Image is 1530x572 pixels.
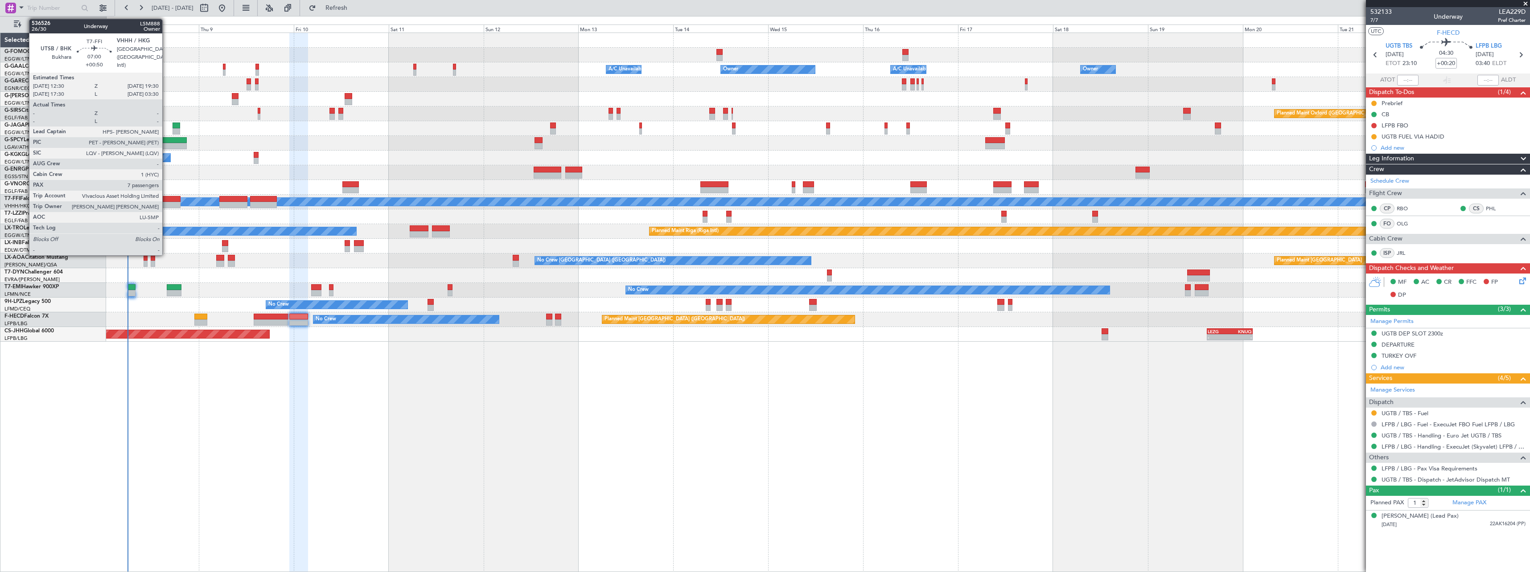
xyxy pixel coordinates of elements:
span: F-HECD [1437,28,1460,37]
a: LFMD/CEQ [4,306,30,312]
span: CS-JHH [4,328,24,334]
span: Dispatch [1369,397,1394,408]
span: FFC [1466,278,1477,287]
span: G-VNOR [4,181,26,187]
span: AC [1421,278,1429,287]
span: Crew [1369,164,1384,175]
a: EGGW/LTN [4,70,31,77]
a: EGLF/FAB [4,114,28,121]
span: ALDT [1501,76,1516,85]
div: Underway [1434,12,1463,21]
a: Manage Permits [1370,317,1414,326]
a: VHHH/HKG [4,203,31,209]
span: Services [1369,373,1392,384]
label: Planned PAX [1370,498,1404,507]
a: EDLW/DTM [4,247,31,253]
span: LX-TRO [4,225,24,231]
span: ETOT [1386,59,1400,68]
a: T7-FFIFalcon 7X [4,196,45,201]
a: T7-LZZIPraetor 600 [4,211,53,216]
div: Tue 21 [1338,25,1433,33]
div: Sun 19 [1148,25,1243,33]
span: LFPB LBG [1476,42,1502,51]
span: LEA229D [1498,7,1526,16]
span: (3/3) [1498,304,1511,314]
div: Mon 20 [1243,25,1338,33]
span: LX-INB [4,240,22,245]
span: G-[PERSON_NAME] [4,93,54,98]
span: Leg Information [1369,154,1414,164]
a: LX-INBFalcon 900EX EASy II [4,240,75,245]
button: Only With Activity [10,17,97,32]
div: [DATE] [108,18,123,25]
div: CP [1380,204,1394,213]
div: Prebrief [1382,99,1402,107]
div: A/C Unavailable [609,63,646,76]
a: OLG [1397,220,1417,228]
div: Planned Maint [GEOGRAPHIC_DATA] ([GEOGRAPHIC_DATA]) [134,92,274,106]
a: G-KGKGLegacy 600 [4,152,54,157]
a: G-ENRGPraetor 600 [4,167,55,172]
div: Sat 11 [389,25,484,33]
div: TURKEY OVF [1382,352,1416,360]
a: G-SIRSCitation Excel [4,108,56,113]
div: ISP [1380,248,1394,258]
a: LFPB/LBG [4,320,28,327]
a: PHL [1486,204,1506,212]
span: T7-EMI [4,284,22,290]
span: (4/5) [1498,373,1511,383]
span: Pref Charter [1498,16,1526,24]
span: Others [1369,453,1389,463]
a: LGAV/ATH [4,144,29,151]
div: No Crew [GEOGRAPHIC_DATA] ([GEOGRAPHIC_DATA]) [537,254,666,267]
span: ATOT [1380,76,1395,85]
a: EGNR/CEG [4,85,31,92]
div: Planned Maint Oxford ([GEOGRAPHIC_DATA]) [1277,107,1382,120]
span: Dispatch To-Dos [1369,87,1414,98]
a: LFPB / LBG - Fuel - ExecuJet FBO Fuel LFPB / LBG [1382,421,1515,428]
input: --:-- [1397,75,1419,86]
div: Fri 17 [958,25,1053,33]
a: G-VNORChallenger 650 [4,181,65,187]
span: 7/7 [1370,16,1392,24]
div: - [1230,335,1252,340]
span: 22AK16204 (PP) [1490,520,1526,528]
div: Planned Maint Riga (Riga Intl) [652,225,719,238]
a: UGTB / TBS - Handling - Euro Jet UGTB / TBS [1382,432,1501,439]
span: G-SIRS [4,108,21,113]
span: Pax [1369,486,1379,496]
div: Owner [1083,63,1098,76]
span: G-GARE [4,78,25,84]
a: G-FOMOGlobal 6000 [4,49,58,54]
a: T7-EMIHawker 900XP [4,284,59,290]
div: Thu 9 [199,25,294,33]
div: Planned Maint [GEOGRAPHIC_DATA] ([GEOGRAPHIC_DATA]) [138,122,278,135]
span: (1/1) [1498,485,1511,494]
div: DEPARTURE [1382,341,1415,348]
span: LX-AOA [4,255,25,260]
a: Manage PAX [1452,498,1486,507]
a: [PERSON_NAME]/QSA [4,261,57,268]
a: T7-DYNChallenger 604 [4,270,63,275]
span: [DATE] [1476,50,1494,59]
div: Owner [723,63,738,76]
div: UGTB DEP SLOT 2300z [1382,330,1443,337]
div: No Crew [628,283,649,297]
div: CS [1469,204,1484,213]
div: Add new [1381,144,1526,151]
a: G-JAGAPhenom 300 [4,123,56,128]
a: Schedule Crew [1370,177,1409,186]
div: Planned Maint [GEOGRAPHIC_DATA] ([GEOGRAPHIC_DATA]) [605,313,745,326]
span: G-ENRG [4,167,25,172]
div: Planned Maint [GEOGRAPHIC_DATA] [1277,254,1362,267]
div: Fri 10 [294,25,389,33]
span: MF [1398,278,1407,287]
span: 9H-LPZ [4,299,22,304]
span: UGTB TBS [1386,42,1412,51]
span: T7-FFI [4,196,20,201]
a: G-GARECessna Citation XLS+ [4,78,78,84]
div: LFPB FBO [1382,122,1408,129]
span: G-GAAL [4,64,25,69]
div: LEZG [1208,329,1230,334]
button: UTC [1368,27,1384,35]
